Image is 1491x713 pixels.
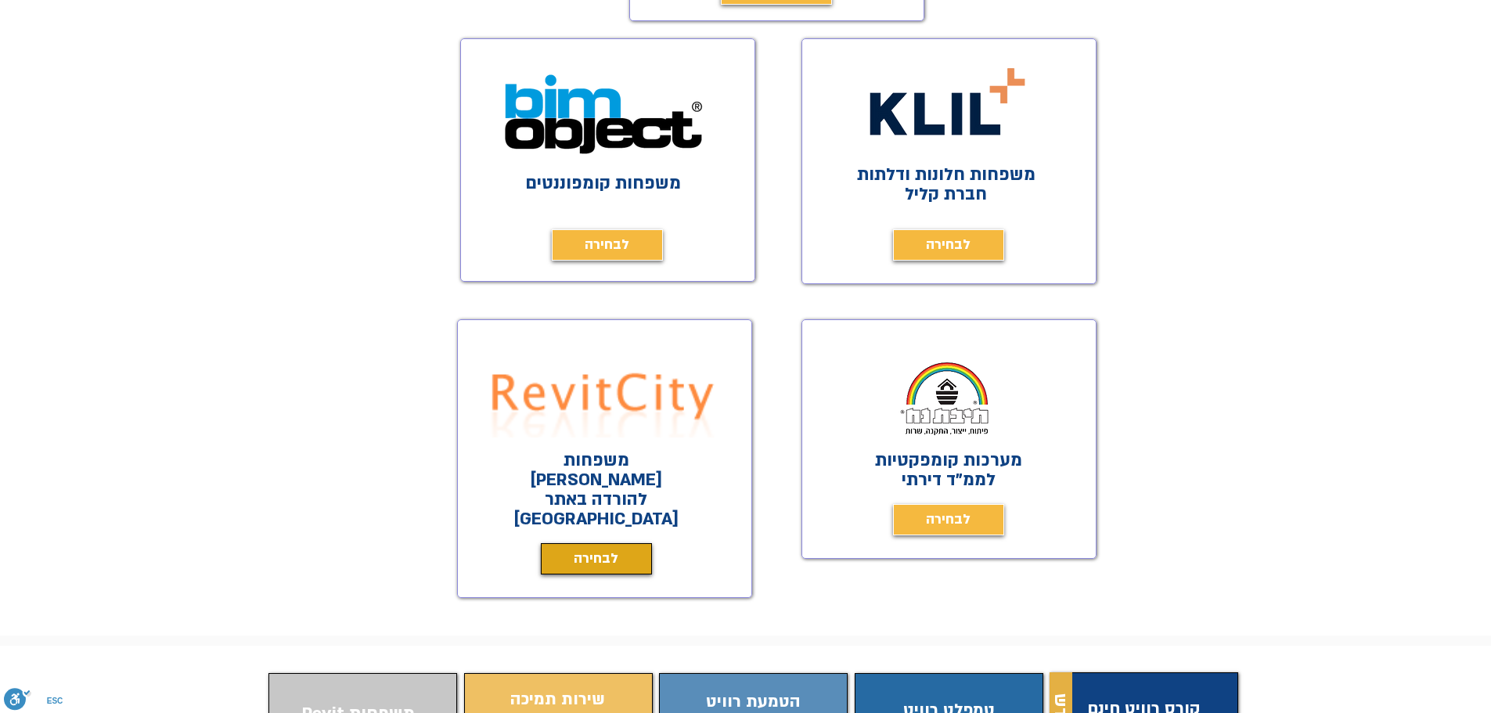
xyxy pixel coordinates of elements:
[862,60,1035,142] img: קליל משפחות רוויט בחינם
[893,504,1004,535] a: לבחירה
[541,543,652,574] a: לבחירה
[525,171,681,195] a: משפחות קומפוננטים
[875,448,1022,492] span: מערכות קומפקטיות לממ"ד דירתי
[857,163,1035,186] span: משפחות חלונות ודלתות
[513,448,679,531] span: משפחות [PERSON_NAME] להורדה באתר [GEOGRAPHIC_DATA]
[891,355,1002,438] img: תיבת נח משפחות רוויט בחינם
[504,74,703,156] img: Bim object משפחות רוויט בחינם
[926,509,971,531] span: לבחירה
[905,182,987,206] span: חברת קליל
[552,229,663,261] a: לבחירה
[574,548,618,570] span: לבחירה
[585,234,629,256] span: לבחירה
[893,229,1004,261] a: לבחירה
[486,355,721,438] img: Revit city משפחות רוויט בחינם
[926,234,971,256] span: לבחירה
